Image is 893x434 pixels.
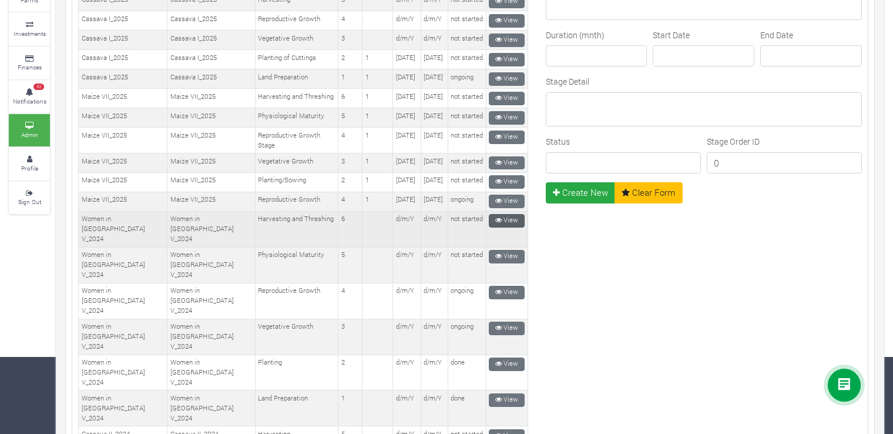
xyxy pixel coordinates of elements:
a: View [489,111,525,125]
td: ongoing [448,69,486,89]
td: Women in [GEOGRAPHIC_DATA] V_2024 [79,247,167,283]
td: 1 [362,192,393,211]
td: Maize VII_2025 [167,108,256,128]
td: d/m/Y [421,283,448,319]
td: [DATE] [393,69,421,89]
a: Clear Form [615,182,683,203]
label: Duration (mnth) [546,29,605,41]
td: Land Preparation [255,390,338,426]
label: Stage Detail [546,75,589,88]
td: Women in [GEOGRAPHIC_DATA] V_2024 [79,319,167,355]
td: not started [448,108,486,128]
td: 4 [338,283,362,319]
small: Finances [18,63,42,71]
td: not started [448,89,486,108]
td: not started [448,153,486,173]
td: done [448,390,486,426]
td: Women in [GEOGRAPHIC_DATA] V_2024 [167,247,256,283]
td: 1 [362,50,393,69]
td: Cassava I_2025 [167,31,256,50]
td: d/m/Y [393,283,421,319]
td: 5 [338,247,362,283]
small: Notifications [13,97,46,105]
td: Reproductive Growth [255,11,338,31]
td: [DATE] [393,108,421,128]
td: [DATE] [421,50,448,69]
td: 1 [362,89,393,108]
a: Investments [9,13,50,45]
td: not started [448,247,486,283]
td: Maize VII_2025 [79,89,167,108]
td: Maize VII_2025 [167,192,256,211]
td: not started [448,31,486,50]
small: Profile [21,164,38,172]
td: d/m/Y [421,211,448,247]
td: not started [448,128,486,153]
td: Vegetative Growth [255,31,338,50]
td: Women in [GEOGRAPHIC_DATA] V_2024 [79,355,167,390]
td: d/m/Y [393,355,421,390]
td: Cassava I_2025 [79,31,167,50]
a: View [489,131,525,144]
td: 3 [338,153,362,173]
td: Cassava I_2025 [167,69,256,89]
td: 4 [338,11,362,31]
td: [DATE] [421,108,448,128]
td: 6 [338,211,362,247]
td: d/m/Y [421,319,448,355]
a: View [489,214,525,228]
td: 1 [362,128,393,153]
td: Physiological Maturity [255,247,338,283]
td: d/m/Y [393,247,421,283]
a: Finances [9,47,50,79]
td: Vegetative Growth [255,319,338,355]
a: View [489,175,525,189]
a: View [489,393,525,407]
small: Investments [14,29,46,38]
a: View [489,195,525,208]
td: Women in [GEOGRAPHIC_DATA] V_2024 [167,211,256,247]
td: Maize VII_2025 [167,128,256,153]
td: Maize VII_2025 [79,172,167,192]
td: Women in [GEOGRAPHIC_DATA] V_2024 [167,390,256,426]
td: Women in [GEOGRAPHIC_DATA] V_2024 [79,390,167,426]
td: d/m/Y [421,390,448,426]
td: Physiological Maturity [255,108,338,128]
td: Maize VII_2025 [79,128,167,153]
td: [DATE] [421,89,448,108]
a: Profile [9,148,50,180]
td: 3 [338,31,362,50]
a: Admin [9,114,50,146]
a: View [489,156,525,170]
td: Cassava I_2025 [79,69,167,89]
td: Women in [GEOGRAPHIC_DATA] V_2024 [79,211,167,247]
td: Women in [GEOGRAPHIC_DATA] V_2024 [167,319,256,355]
td: Maize VII_2025 [79,153,167,173]
label: Start Date [653,29,690,41]
small: Sign Out [18,198,41,206]
a: View [489,322,525,335]
td: d/m/Y [421,247,448,283]
td: Reproductive Growth Stage [255,128,338,153]
label: End Date [760,29,793,41]
td: [DATE] [421,192,448,211]
td: d/m/Y [421,31,448,50]
td: d/m/Y [393,211,421,247]
td: 1 [362,69,393,89]
td: [DATE] [421,172,448,192]
td: Cassava I_2025 [79,11,167,31]
td: 3 [338,319,362,355]
td: Maize VII_2025 [167,172,256,192]
td: d/m/Y [393,11,421,31]
span: 43 [33,84,44,91]
a: View [489,34,525,47]
td: 2 [338,172,362,192]
a: View [489,358,525,371]
td: d/m/Y [393,31,421,50]
a: View [489,286,525,299]
td: Reproductive Growth [255,192,338,211]
td: [DATE] [421,128,448,153]
td: 1 [362,108,393,128]
td: Land Preparation [255,69,338,89]
td: 4 [338,192,362,211]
